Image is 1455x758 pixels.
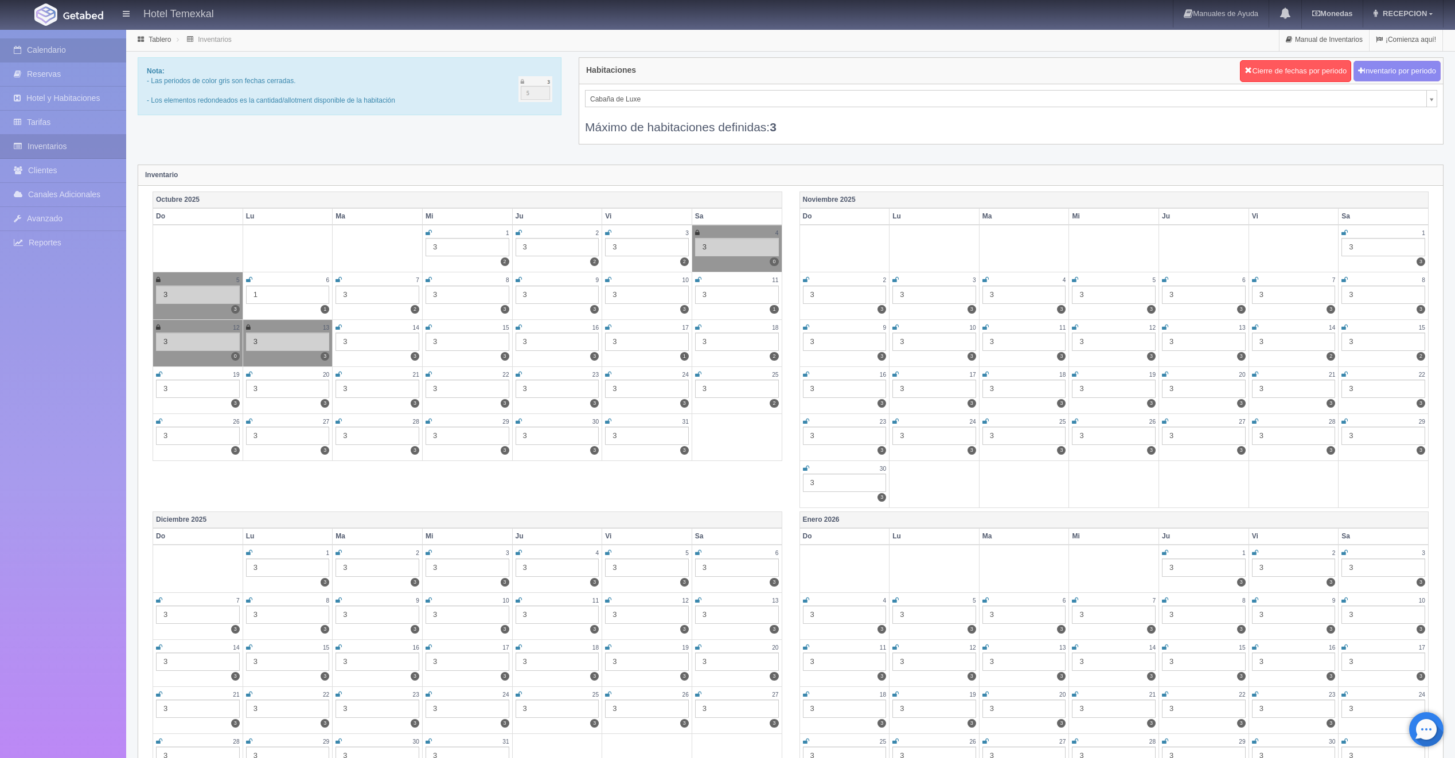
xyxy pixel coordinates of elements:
label: 3 [590,625,599,634]
div: 3 [156,333,240,351]
img: cutoff.png [518,76,552,102]
label: 3 [1237,446,1246,455]
div: 3 [516,380,599,398]
label: 2 [770,399,778,408]
label: 3 [1327,446,1335,455]
label: 3 [1417,399,1425,408]
label: 3 [770,672,778,681]
div: 3 [1072,700,1156,718]
div: 3 [1162,286,1246,304]
small: 4 [775,230,779,236]
label: 3 [1147,446,1156,455]
div: 3 [516,605,599,624]
label: 3 [231,672,240,681]
div: 3 [336,427,419,445]
div: 3 [156,427,240,445]
div: 3 [336,333,419,351]
label: 3 [411,578,419,587]
div: 3 [982,652,1066,671]
a: Manual de Inventarios [1280,29,1369,51]
div: 3 [516,238,599,256]
div: 3 [695,238,779,256]
label: 3 [321,446,329,455]
th: Ju [512,208,602,225]
label: 3 [411,446,419,455]
label: 3 [968,625,976,634]
button: Cierre de fechas por periodo [1240,60,1351,82]
div: 3 [605,558,689,577]
label: 3 [411,672,419,681]
div: 3 [803,474,887,492]
label: 3 [680,719,689,728]
label: 3 [321,625,329,634]
label: 3 [968,352,976,361]
div: 3 [892,652,976,671]
label: 3 [590,578,599,587]
label: 3 [1417,672,1425,681]
div: 3 [982,333,1066,351]
div: 3 [1252,380,1336,398]
label: 3 [770,719,778,728]
label: 3 [1237,399,1246,408]
label: 3 [968,672,976,681]
label: 3 [590,446,599,455]
small: 12 [233,325,239,331]
label: 3 [501,305,509,314]
div: 3 [803,427,887,445]
label: 3 [1057,719,1066,728]
label: 3 [411,352,419,361]
small: 3 [973,277,976,283]
div: 3 [1252,605,1336,624]
label: 3 [590,399,599,408]
div: 3 [695,558,779,577]
label: 3 [1417,625,1425,634]
div: 3 [1341,700,1425,718]
th: Ju [1159,208,1249,225]
label: 3 [1417,305,1425,314]
div: 3 [605,333,689,351]
small: 15 [502,325,509,331]
th: Ma [979,208,1069,225]
div: 3 [1072,605,1156,624]
label: 3 [231,625,240,634]
label: 3 [1147,399,1156,408]
div: 3 [336,652,419,671]
label: 3 [1057,446,1066,455]
label: 3 [501,578,509,587]
div: 3 [336,605,419,624]
div: 3 [426,380,509,398]
div: 3 [1341,286,1425,304]
div: 3 [516,652,599,671]
th: Do [799,208,890,225]
div: 3 [156,652,240,671]
label: 3 [680,305,689,314]
div: 3 [803,286,887,304]
div: 3 [1072,333,1156,351]
a: Tablero [149,36,171,44]
div: 3 [246,558,330,577]
label: 3 [1237,719,1246,728]
label: 3 [968,446,976,455]
div: 3 [1341,380,1425,398]
label: 3 [321,352,329,361]
label: 3 [231,305,240,314]
div: 3 [246,333,330,351]
a: Cabaña de Luxe [585,90,1437,107]
th: Mi [422,208,512,225]
label: 3 [231,719,240,728]
div: 3 [426,605,509,624]
div: 3 [516,286,599,304]
th: Ma [333,208,423,225]
label: 2 [501,257,509,266]
div: 3 [892,333,976,351]
th: Sa [692,208,782,225]
label: 3 [680,672,689,681]
label: 2 [411,305,419,314]
small: 8 [506,277,509,283]
small: 1 [1422,230,1425,236]
div: 3 [982,286,1066,304]
div: 3 [982,427,1066,445]
div: 3 [803,652,887,671]
div: 3 [1072,380,1156,398]
div: 3 [1252,427,1336,445]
